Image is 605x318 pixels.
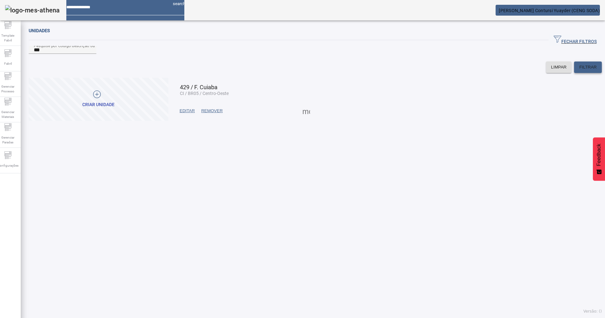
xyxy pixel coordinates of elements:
span: FILTRAR [579,64,597,70]
button: EDITAR [176,105,198,117]
span: Feedback [596,144,602,166]
div: Criar unidade [83,102,115,108]
span: REMOVER [201,108,223,114]
button: REMOVER [198,105,226,117]
span: FECHAR FILTROS [554,35,597,45]
span: CI / BR05 / Centro-Oeste [180,91,229,96]
span: LIMPAR [551,64,567,70]
button: Mais [300,105,312,117]
img: logo-mes-athena [5,5,60,15]
button: FILTRAR [574,61,602,73]
span: Fabril [2,59,14,68]
button: Criar unidade [29,78,168,121]
button: Feedback - Mostrar pesquisa [593,137,605,181]
span: [PERSON_NAME] Contursi Yuayder (CENG SODA) [499,8,600,13]
span: 429 / F. Cuiaba [180,84,218,90]
span: Unidades [29,28,50,33]
button: FECHAR FILTROS [549,34,602,46]
span: EDITAR [180,108,195,114]
span: Versão: () [583,309,602,314]
button: LIMPAR [546,61,572,73]
mat-label: Pesquise por Código descrição ou sigla [34,43,105,48]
